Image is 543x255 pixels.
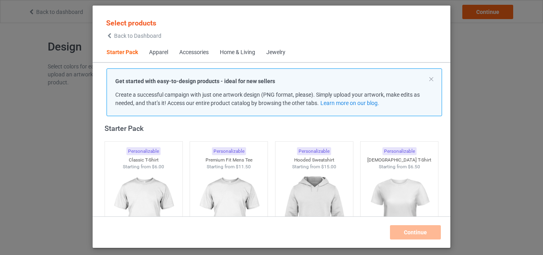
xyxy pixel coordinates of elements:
div: Apparel [149,49,168,56]
div: Starting from [361,164,438,170]
div: Accessories [179,49,209,56]
span: Select products [106,19,156,27]
div: Personalizable [212,147,246,156]
span: $6.00 [152,164,164,169]
span: Back to Dashboard [114,33,161,39]
div: Starting from [105,164,182,170]
div: Hooded Sweatshirt [275,157,353,164]
span: $6.50 [408,164,420,169]
div: Jewelry [266,49,285,56]
div: Personalizable [297,147,331,156]
div: Classic T-Shirt [105,157,182,164]
span: Create a successful campaign with just one artwork design (PNG format, please). Simply upload you... [115,91,420,106]
span: $15.00 [321,164,336,169]
div: Starting from [190,164,268,170]
div: Premium Fit Mens Tee [190,157,268,164]
div: Home & Living [220,49,255,56]
strong: Get started with easy-to-design products - ideal for new sellers [115,78,275,84]
div: Personalizable [126,147,161,156]
span: Starter Pack [101,43,144,62]
div: [DEMOGRAPHIC_DATA] T-Shirt [361,157,438,164]
span: $11.50 [236,164,251,169]
div: Starting from [275,164,353,170]
div: Personalizable [382,147,417,156]
a: Learn more on our blog. [320,100,379,106]
div: Starter Pack [105,124,442,133]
